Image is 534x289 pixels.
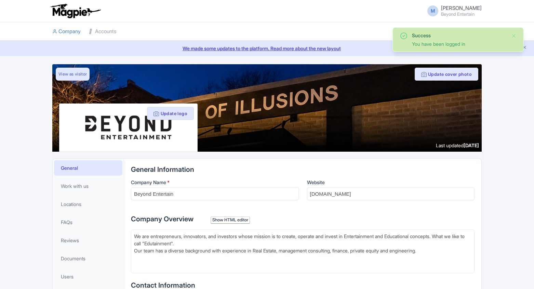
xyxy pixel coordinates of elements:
[522,44,527,52] button: Close announcement
[423,5,482,16] a: M [PERSON_NAME] Beyond Entertain
[49,3,102,18] img: logo-ab69f6fb50320c5b225c76a69d11143b.png
[61,182,89,190] span: Work with us
[61,237,79,244] span: Reviews
[441,5,482,11] span: [PERSON_NAME]
[73,109,183,146] img: sdl7we7idbuale8iirwv.png
[54,251,122,266] a: Documents
[464,142,479,148] span: [DATE]
[54,215,122,230] a: FAQs
[415,68,478,81] button: Update cover photo
[54,160,122,176] a: General
[61,273,74,280] span: Users
[134,233,471,254] div: We are entrepreneurs, innovators, and investors whose mission is to create, operate and invest in...
[307,179,325,185] span: Website
[61,219,72,226] span: FAQs
[61,164,78,171] span: General
[89,22,116,41] a: Accounts
[131,215,193,223] span: Company Overview
[131,166,475,173] h2: General Information
[54,196,122,212] a: Locations
[4,45,530,52] a: We made some updates to the platform. Read more about the new layout
[511,32,517,40] button: Close
[61,255,85,262] span: Documents
[131,179,166,185] span: Company Name
[211,217,250,224] div: Show HTML editor
[436,142,479,149] div: Last updated
[441,12,482,16] small: Beyond Entertain
[54,269,122,284] a: Users
[427,5,438,16] span: M
[54,178,122,194] a: Work with us
[412,40,506,47] div: You have been logged in
[61,201,81,208] span: Locations
[52,22,81,41] a: Company
[54,233,122,248] a: Reviews
[56,68,90,81] a: View as visitor
[147,107,194,120] button: Update logo
[131,281,475,289] h2: Contact Information
[412,32,506,39] div: Success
